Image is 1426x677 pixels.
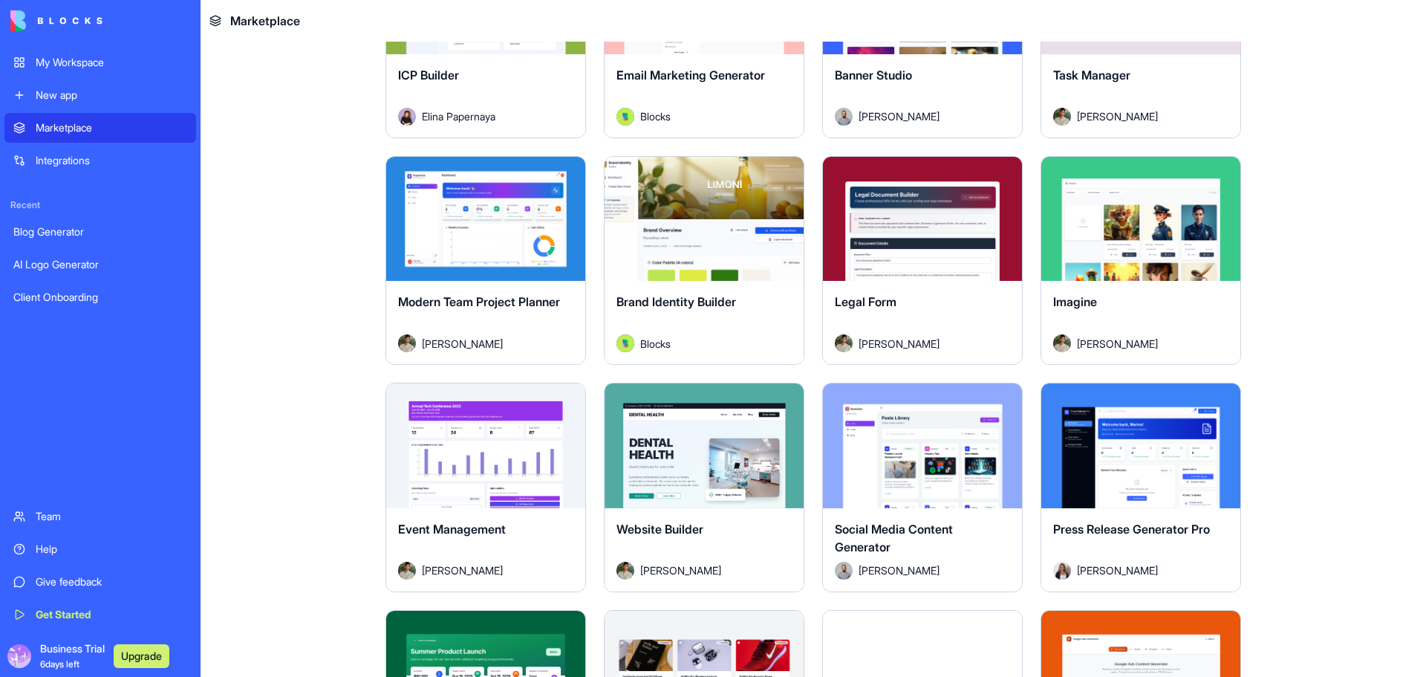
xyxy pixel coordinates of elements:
span: [PERSON_NAME] [640,563,721,578]
span: [PERSON_NAME] [1077,108,1158,124]
div: Client Onboarding [13,290,187,305]
a: My Workspace [4,48,196,77]
a: Marketplace [4,113,196,143]
a: Integrations [4,146,196,175]
div: Give feedback [36,574,187,589]
span: Website Builder [616,522,703,537]
div: Blog Generator [13,224,187,239]
a: Press Release Generator ProAvatar[PERSON_NAME] [1041,383,1241,592]
div: My Workspace [36,55,187,70]
span: Imagine [1053,294,1097,309]
span: Press Release Generator Pro [1053,522,1210,537]
img: Avatar [616,562,634,580]
div: Get Started [36,607,187,622]
img: Avatar [398,562,416,580]
div: AI Logo Generator [13,257,187,272]
button: Upgrade [114,644,169,668]
span: ICP Builder [398,68,459,82]
a: New app [4,80,196,110]
a: Get Started [4,600,196,629]
div: Marketplace [36,120,187,135]
img: Avatar [835,108,853,126]
span: 6 days left [40,658,79,670]
img: Avatar [835,334,853,352]
img: Avatar [1053,108,1071,126]
span: Email Marketing Generator [616,68,765,82]
a: Help [4,534,196,564]
span: Recent [4,199,196,211]
a: AI Logo Generator [4,250,196,279]
a: Client Onboarding [4,282,196,312]
span: [PERSON_NAME] [1077,563,1158,578]
span: [PERSON_NAME] [1077,336,1158,352]
span: Business Trial [40,641,105,671]
a: Event ManagementAvatar[PERSON_NAME] [385,383,586,592]
span: Blocks [640,108,671,124]
span: Brand Identity Builder [616,294,736,309]
a: Give feedback [4,567,196,597]
a: Blog Generator [4,217,196,247]
span: [PERSON_NAME] [859,336,940,352]
span: Legal Form [835,294,896,309]
img: Avatar [835,562,853,580]
span: Elina Papernaya [422,108,495,124]
div: Help [36,542,187,557]
div: Team [36,509,187,524]
span: Event Management [398,522,506,537]
a: Brand Identity BuilderAvatarBlocks [604,156,804,366]
a: ImagineAvatar[PERSON_NAME] [1041,156,1241,366]
span: [PERSON_NAME] [859,108,940,124]
img: Avatar [1053,334,1071,352]
img: logo [10,10,102,31]
a: Modern Team Project PlannerAvatar[PERSON_NAME] [385,156,586,366]
img: Avatar [398,334,416,352]
span: Social Media Content Generator [835,522,953,554]
a: Social Media Content GeneratorAvatar[PERSON_NAME] [822,383,1023,592]
span: [PERSON_NAME] [422,336,503,352]
a: Team [4,502,196,531]
span: Marketplace [230,12,300,30]
div: Integrations [36,153,187,168]
img: Avatar [1053,562,1071,580]
img: Avatar [398,108,416,126]
span: Blocks [640,336,671,352]
span: Task Manager [1053,68,1130,82]
span: [PERSON_NAME] [859,563,940,578]
div: New app [36,88,187,103]
img: ACg8ocK7tC6GmUTa3wYSindAyRLtnC5UahbIIijpwl7Jo_uOzWMSvt0=s96-c [7,644,31,668]
span: [PERSON_NAME] [422,563,503,578]
span: Modern Team Project Planner [398,294,560,309]
img: Avatar [616,334,634,352]
a: Website BuilderAvatar[PERSON_NAME] [604,383,804,592]
img: Avatar [616,108,634,126]
a: Legal FormAvatar[PERSON_NAME] [822,156,1023,366]
span: Banner Studio [835,68,912,82]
